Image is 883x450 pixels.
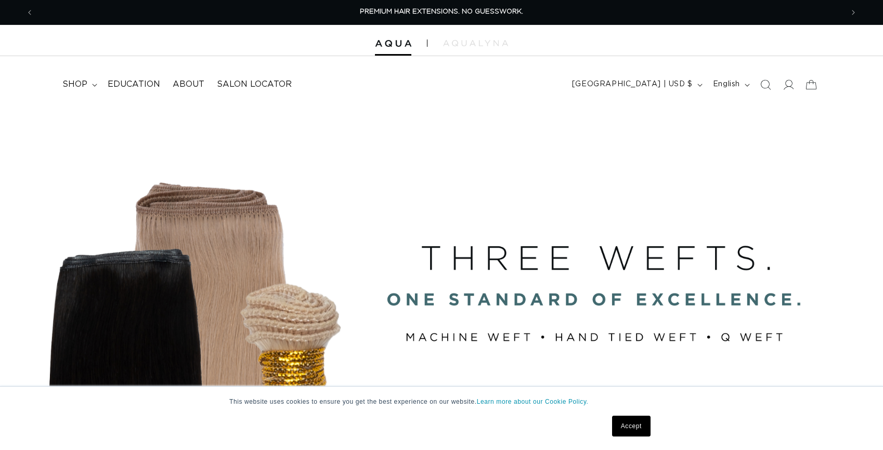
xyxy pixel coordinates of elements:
[612,416,651,436] a: Accept
[229,397,654,406] p: This website uses cookies to ensure you get the best experience on our website.
[166,73,211,96] a: About
[572,79,693,90] span: [GEOGRAPHIC_DATA] | USD $
[173,79,204,90] span: About
[101,73,166,96] a: Education
[211,73,298,96] a: Salon Locator
[62,79,87,90] span: shop
[566,75,707,95] button: [GEOGRAPHIC_DATA] | USD $
[713,79,740,90] span: English
[477,398,589,405] a: Learn more about our Cookie Policy.
[443,40,508,46] img: aqualyna.com
[375,40,411,47] img: Aqua Hair Extensions
[56,73,101,96] summary: shop
[108,79,160,90] span: Education
[707,75,754,95] button: English
[18,3,41,22] button: Previous announcement
[754,73,777,96] summary: Search
[217,79,292,90] span: Salon Locator
[360,8,523,15] span: PREMIUM HAIR EXTENSIONS. NO GUESSWORK.
[842,3,865,22] button: Next announcement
